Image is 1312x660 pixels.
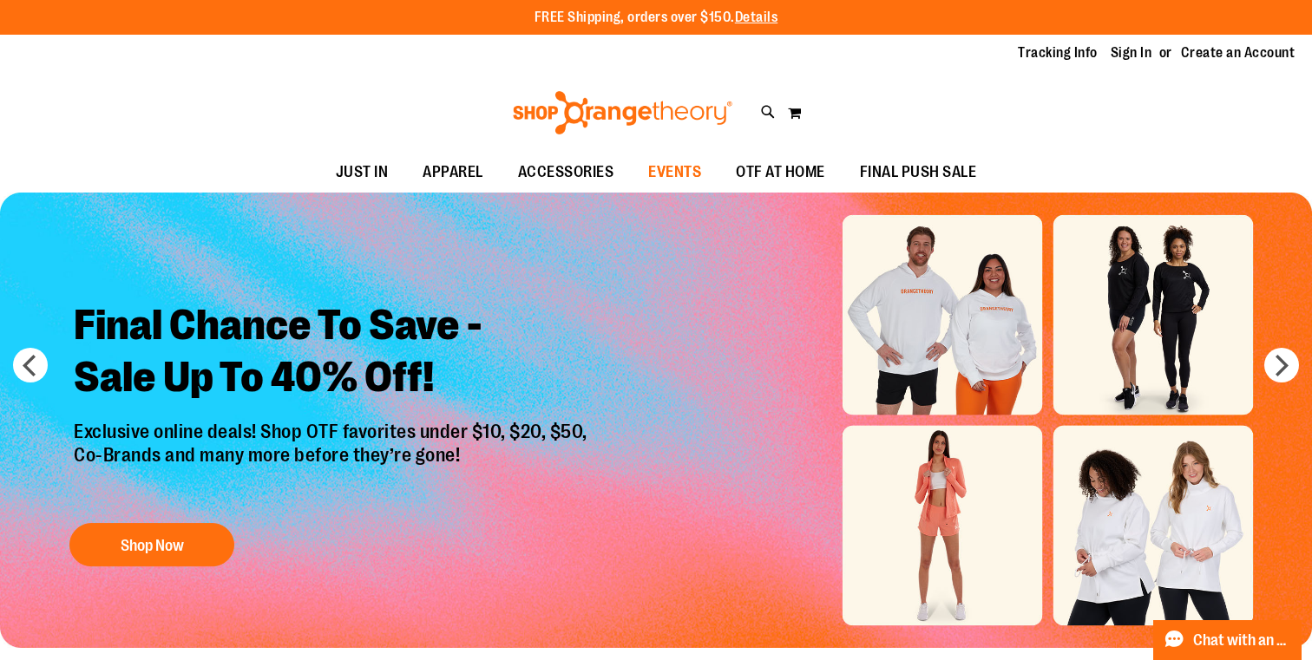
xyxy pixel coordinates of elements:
a: Tracking Info [1018,43,1098,62]
p: FREE Shipping, orders over $150. [535,8,778,28]
span: APPAREL [423,153,483,192]
img: Shop Orangetheory [510,91,735,134]
span: JUST IN [336,153,389,192]
span: Chat with an Expert [1193,632,1291,649]
button: Shop Now [69,523,234,566]
a: Details [735,10,778,25]
button: prev [13,348,48,382]
a: APPAREL [405,153,501,193]
a: ACCESSORIES [501,153,632,193]
span: ACCESSORIES [518,153,614,192]
p: Exclusive online deals! Shop OTF favorites under $10, $20, $50, Co-Brands and many more before th... [61,421,605,506]
a: Final Chance To Save -Sale Up To 40% Off! Exclusive online deals! Shop OTF favorites under $10, $... [61,286,605,575]
span: EVENTS [648,153,701,192]
a: Sign In [1111,43,1152,62]
span: FINAL PUSH SALE [860,153,977,192]
a: Create an Account [1181,43,1296,62]
h2: Final Chance To Save - Sale Up To 40% Off! [61,286,605,421]
a: OTF AT HOME [718,153,843,193]
button: next [1264,348,1299,382]
a: JUST IN [318,153,406,193]
span: OTF AT HOME [736,153,825,192]
button: Chat with an Expert [1153,620,1302,660]
a: EVENTS [631,153,718,193]
a: FINAL PUSH SALE [843,153,994,193]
